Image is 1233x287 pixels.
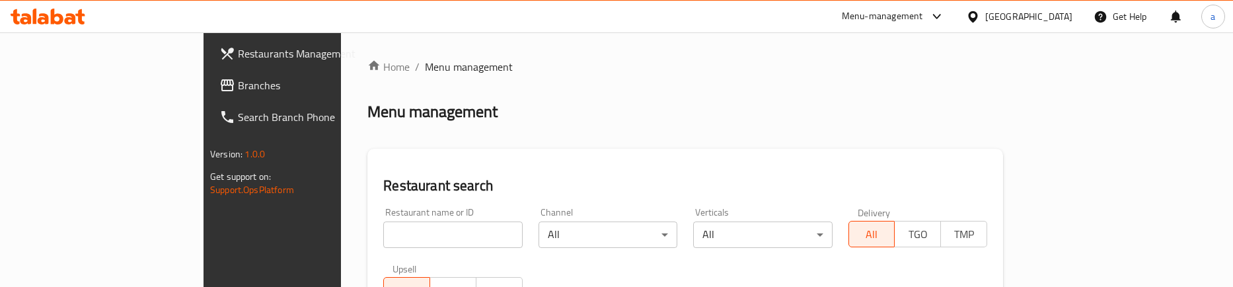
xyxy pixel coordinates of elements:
span: All [854,225,890,244]
a: Support.OpsPlatform [210,181,294,198]
div: All [693,222,832,248]
button: All [848,221,895,247]
div: Menu-management [842,9,923,24]
div: All [539,222,677,248]
div: [GEOGRAPHIC_DATA] [985,9,1072,24]
a: Branches [209,69,410,101]
h2: Restaurant search [383,176,987,196]
label: Upsell [392,264,417,273]
a: Search Branch Phone [209,101,410,133]
span: 1.0.0 [244,145,265,163]
button: TMP [940,221,987,247]
a: Restaurants Management [209,38,410,69]
h2: Menu management [367,101,498,122]
button: TGO [894,221,941,247]
li: / [415,59,420,75]
span: Branches [238,77,399,93]
span: Version: [210,145,243,163]
label: Delivery [858,208,891,217]
span: a [1211,9,1215,24]
span: Search Branch Phone [238,109,399,125]
span: Menu management [425,59,513,75]
span: Restaurants Management [238,46,399,61]
input: Search for restaurant name or ID.. [383,222,522,248]
span: TMP [946,225,982,244]
nav: breadcrumb [367,59,1003,75]
span: Get support on: [210,168,271,185]
span: TGO [900,225,936,244]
